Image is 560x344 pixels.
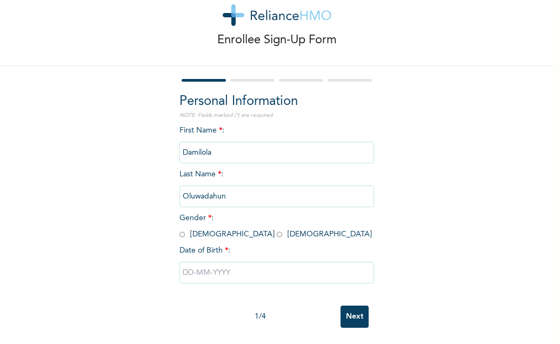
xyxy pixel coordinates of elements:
[179,111,374,120] p: NOTE: Fields marked (*) are required
[179,142,374,163] input: Enter your first name
[179,92,374,111] h2: Personal Information
[179,262,374,283] input: DD-MM-YYYY
[217,31,337,49] p: Enrollee Sign-Up Form
[179,127,374,156] span: First Name :
[179,170,374,200] span: Last Name :
[179,311,341,322] div: 1 / 4
[223,4,331,26] img: logo
[179,186,374,207] input: Enter your last name
[179,214,372,238] span: Gender : [DEMOGRAPHIC_DATA] [DEMOGRAPHIC_DATA]
[341,306,369,328] input: Next
[179,245,230,256] span: Date of Birth :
